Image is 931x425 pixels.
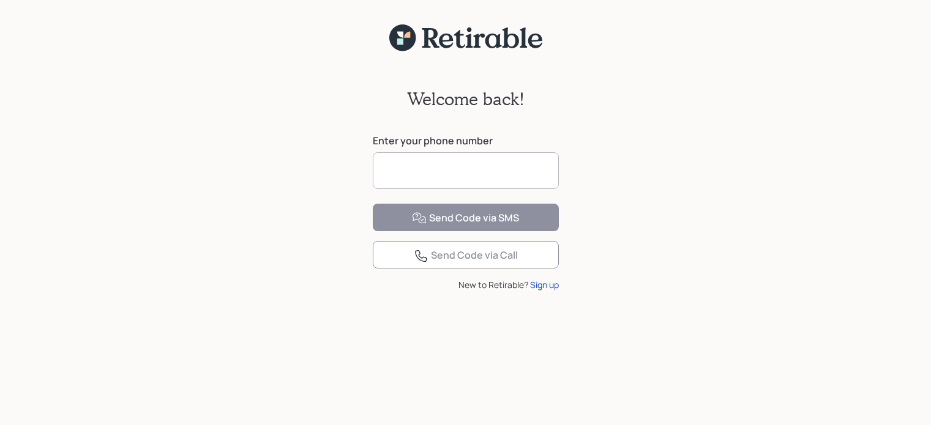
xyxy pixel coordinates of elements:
[412,211,519,226] div: Send Code via SMS
[373,278,559,291] div: New to Retirable?
[373,204,559,231] button: Send Code via SMS
[373,134,559,147] label: Enter your phone number
[373,241,559,268] button: Send Code via Call
[414,248,518,263] div: Send Code via Call
[530,278,559,291] div: Sign up
[407,89,525,109] h2: Welcome back!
